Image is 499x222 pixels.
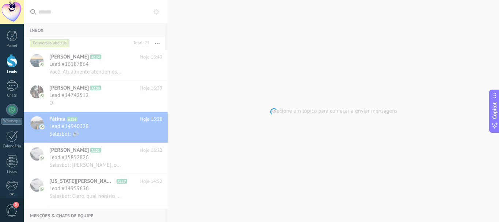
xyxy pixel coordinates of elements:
[1,170,23,174] div: Listas
[491,102,498,119] span: Copilot
[1,44,23,48] div: Painel
[13,202,19,208] span: 2
[1,118,22,125] div: WhatsApp
[1,93,23,98] div: Chats
[1,144,23,149] div: Calendário
[1,70,23,75] div: Leads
